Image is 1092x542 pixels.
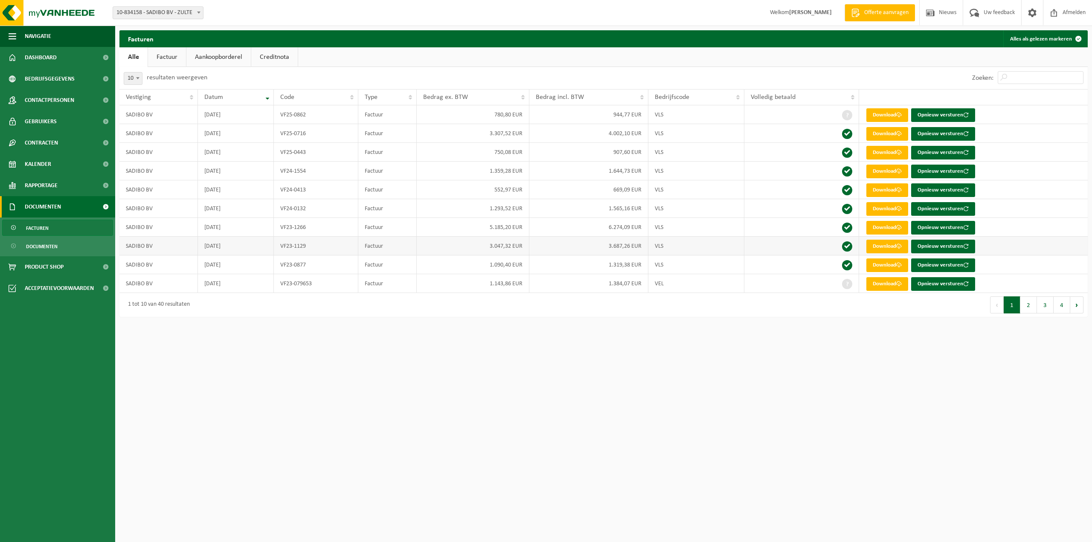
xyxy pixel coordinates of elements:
a: Offerte aanvragen [845,4,915,21]
td: [DATE] [198,218,274,237]
span: 10 [124,72,142,85]
label: resultaten weergeven [147,74,207,81]
td: 1.384,07 EUR [529,274,648,293]
a: Alle [119,47,148,67]
span: Code [280,94,294,101]
button: 2 [1020,296,1037,313]
td: VF25-0443 [274,143,358,162]
button: Opnieuw versturen [911,221,975,235]
span: Datum [204,94,223,101]
td: SADIBO BV [119,274,198,293]
span: Contactpersonen [25,90,74,111]
td: SADIBO BV [119,143,198,162]
td: Factuur [358,255,417,274]
td: VF23-0877 [274,255,358,274]
td: VLS [648,105,744,124]
td: VLS [648,237,744,255]
a: Download [866,183,908,197]
td: [DATE] [198,199,274,218]
td: [DATE] [198,124,274,143]
td: 907,60 EUR [529,143,648,162]
td: [DATE] [198,143,274,162]
a: Download [866,202,908,216]
td: VLS [648,218,744,237]
span: Bedrag ex. BTW [423,94,468,101]
td: 5.185,20 EUR [417,218,530,237]
td: 750,08 EUR [417,143,530,162]
a: Download [866,146,908,159]
button: Next [1070,296,1083,313]
td: [DATE] [198,105,274,124]
span: Product Shop [25,256,64,278]
a: Download [866,108,908,122]
label: Zoeken: [972,75,993,81]
a: Facturen [2,220,113,236]
td: [DATE] [198,162,274,180]
td: Factuur [358,105,417,124]
button: Opnieuw versturen [911,183,975,197]
a: Download [866,277,908,291]
td: 4.002,10 EUR [529,124,648,143]
td: VLS [648,162,744,180]
td: VLS [648,124,744,143]
td: VF24-0132 [274,199,358,218]
a: Documenten [2,238,113,254]
span: Kalender [25,154,51,175]
td: VF23-079653 [274,274,358,293]
td: SADIBO BV [119,199,198,218]
span: Documenten [25,196,61,217]
button: 3 [1037,296,1054,313]
span: Type [365,94,378,101]
td: SADIBO BV [119,218,198,237]
td: VLS [648,199,744,218]
td: 1.143,86 EUR [417,274,530,293]
td: 3.307,52 EUR [417,124,530,143]
td: Factuur [358,143,417,162]
span: Navigatie [25,26,51,47]
td: VF24-1554 [274,162,358,180]
td: 3.687,26 EUR [529,237,648,255]
button: Opnieuw versturen [911,165,975,178]
td: SADIBO BV [119,255,198,274]
a: Download [866,165,908,178]
td: VF25-0862 [274,105,358,124]
a: Creditnota [251,47,298,67]
button: Opnieuw versturen [911,240,975,253]
td: [DATE] [198,274,274,293]
td: VLS [648,180,744,199]
a: Download [866,221,908,235]
td: Factuur [358,274,417,293]
td: Factuur [358,237,417,255]
a: Download [866,127,908,141]
button: Alles als gelezen markeren [1003,30,1087,47]
td: VLS [648,255,744,274]
span: Bedrijfsgegevens [25,68,75,90]
span: Acceptatievoorwaarden [25,278,94,299]
span: Contracten [25,132,58,154]
td: [DATE] [198,180,274,199]
div: 1 tot 10 van 40 resultaten [124,297,190,313]
td: VF23-1266 [274,218,358,237]
td: Factuur [358,180,417,199]
button: 4 [1054,296,1070,313]
td: 1.090,40 EUR [417,255,530,274]
td: 6.274,09 EUR [529,218,648,237]
button: Opnieuw versturen [911,202,975,216]
td: SADIBO BV [119,237,198,255]
td: SADIBO BV [119,180,198,199]
span: Documenten [26,238,58,255]
a: Download [866,258,908,272]
td: 3.047,32 EUR [417,237,530,255]
td: SADIBO BV [119,105,198,124]
td: SADIBO BV [119,124,198,143]
button: Opnieuw versturen [911,127,975,141]
button: Opnieuw versturen [911,108,975,122]
td: 780,80 EUR [417,105,530,124]
td: Factuur [358,199,417,218]
td: 1.644,73 EUR [529,162,648,180]
td: 1.319,38 EUR [529,255,648,274]
span: 10 [124,72,142,84]
td: 552,97 EUR [417,180,530,199]
td: 669,09 EUR [529,180,648,199]
strong: [PERSON_NAME] [789,9,832,16]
